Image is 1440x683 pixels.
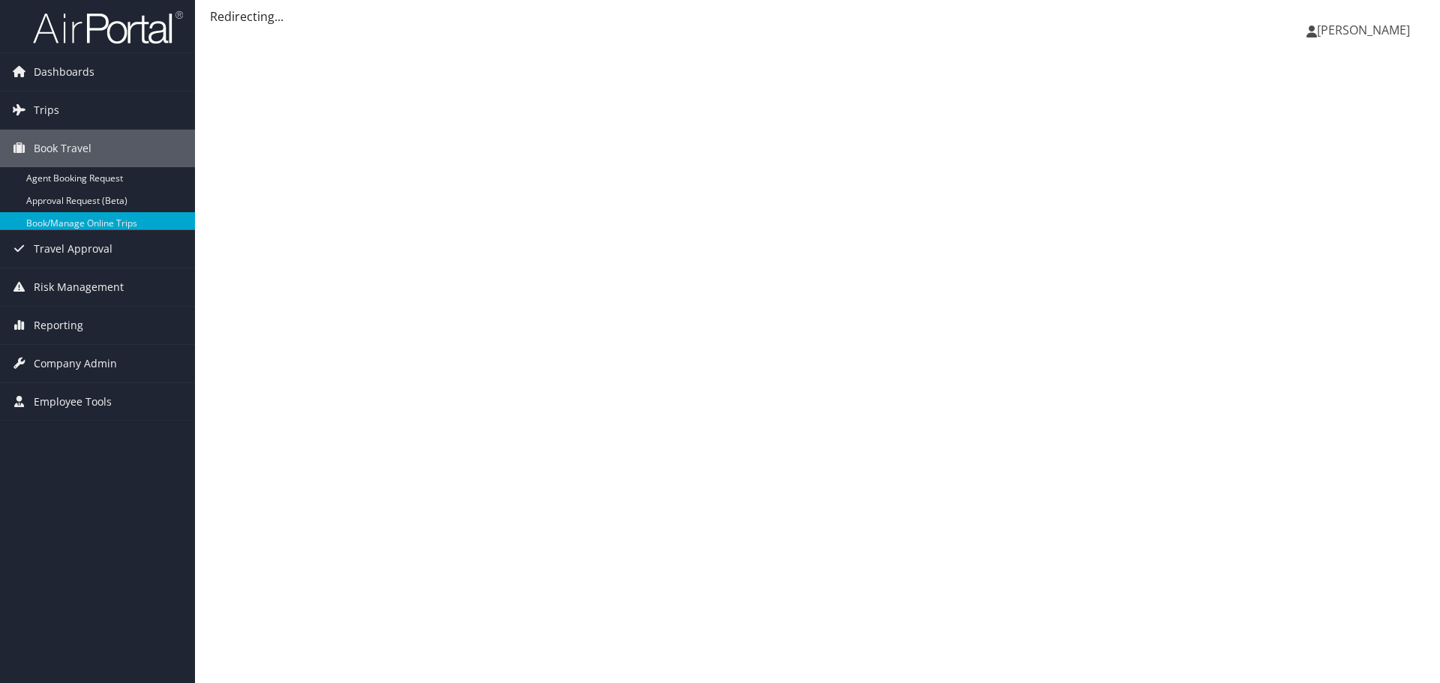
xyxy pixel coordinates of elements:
[34,268,124,306] span: Risk Management
[210,7,1425,25] div: Redirecting...
[1306,7,1425,52] a: [PERSON_NAME]
[34,53,94,91] span: Dashboards
[34,345,117,382] span: Company Admin
[34,230,112,268] span: Travel Approval
[34,91,59,129] span: Trips
[33,10,183,45] img: airportal-logo.png
[34,307,83,344] span: Reporting
[34,130,91,167] span: Book Travel
[1317,22,1410,38] span: [PERSON_NAME]
[34,383,112,421] span: Employee Tools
